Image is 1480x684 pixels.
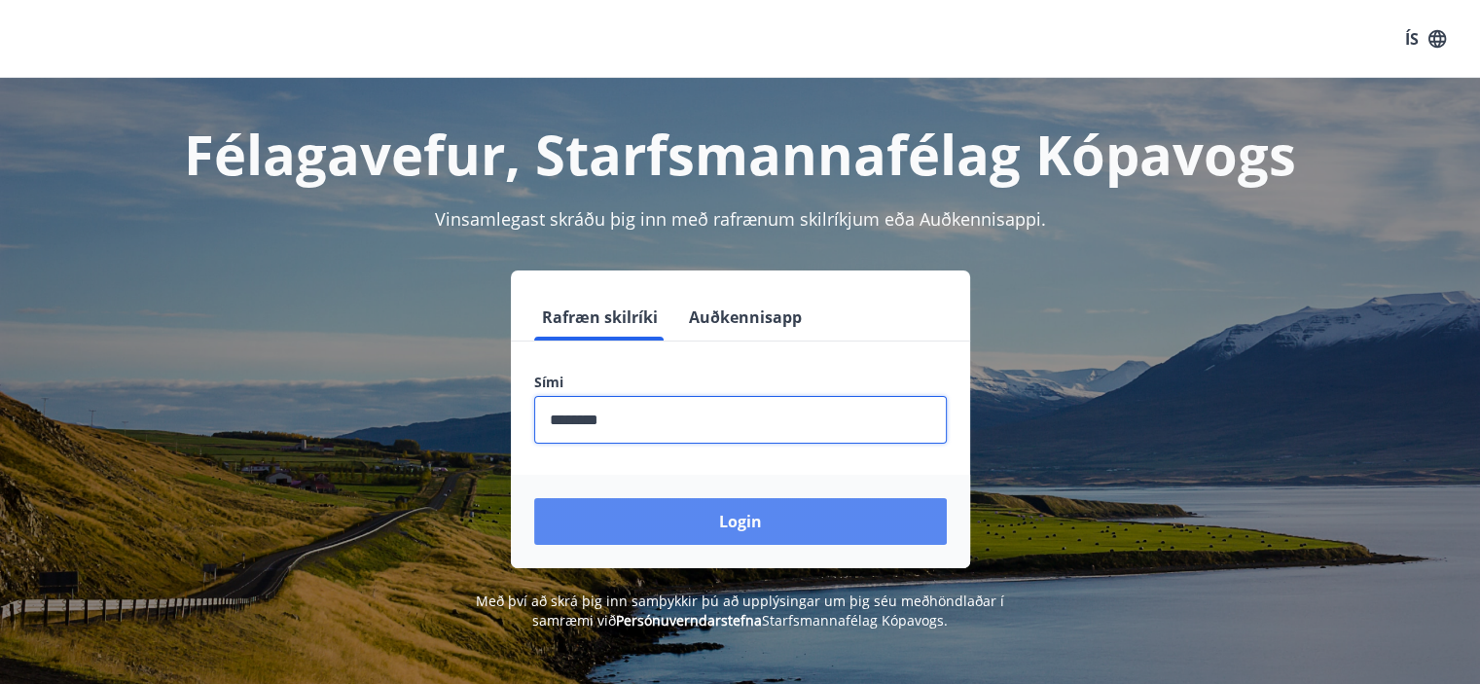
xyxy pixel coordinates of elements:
[681,294,810,341] button: Auðkennisapp
[435,207,1046,231] span: Vinsamlegast skráðu þig inn með rafrænum skilríkjum eða Auðkennisappi.
[616,611,762,630] a: Persónuverndarstefna
[534,294,666,341] button: Rafræn skilríki
[534,498,947,545] button: Login
[1394,21,1457,56] button: ÍS
[476,592,1004,630] span: Með því að skrá þig inn samþykkir þú að upplýsingar um þig séu meðhöndlaðar í samræmi við Starfsm...
[534,373,947,392] label: Sími
[63,117,1418,191] h1: Félagavefur, Starfsmannafélag Kópavogs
